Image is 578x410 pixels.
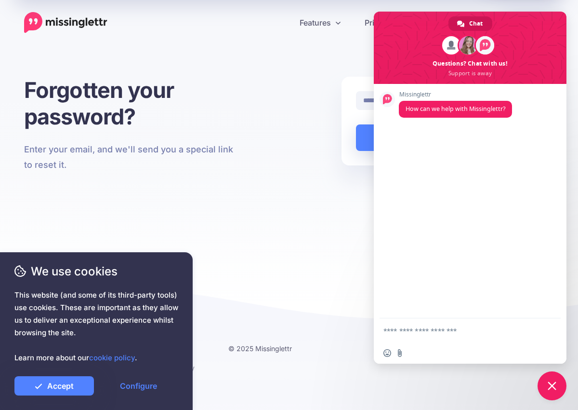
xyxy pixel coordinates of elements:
[99,376,178,396] a: Configure
[356,124,539,151] button: Reset my password
[406,105,505,113] span: How can we help with Missinglettr?
[396,349,404,357] span: Send a file
[24,77,236,130] h1: Forgotten your password?
[469,16,483,31] span: Chat
[14,263,178,280] span: We use cookies
[448,16,492,31] div: Chat
[353,12,402,33] a: Pricing
[89,353,135,362] a: cookie policy
[288,12,353,33] a: Features
[228,342,316,355] li: © 2025 Missinglettr
[14,376,94,396] a: Accept
[399,91,512,98] span: Missinglettr
[14,289,178,364] span: This website (and some of its third-party tools) use cookies. These are important as they allow u...
[383,349,391,357] span: Insert an emoji
[383,327,536,335] textarea: Compose your message...
[538,371,566,400] div: Close chat
[24,142,236,173] p: Enter your email, and we'll send you a special link to reset it.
